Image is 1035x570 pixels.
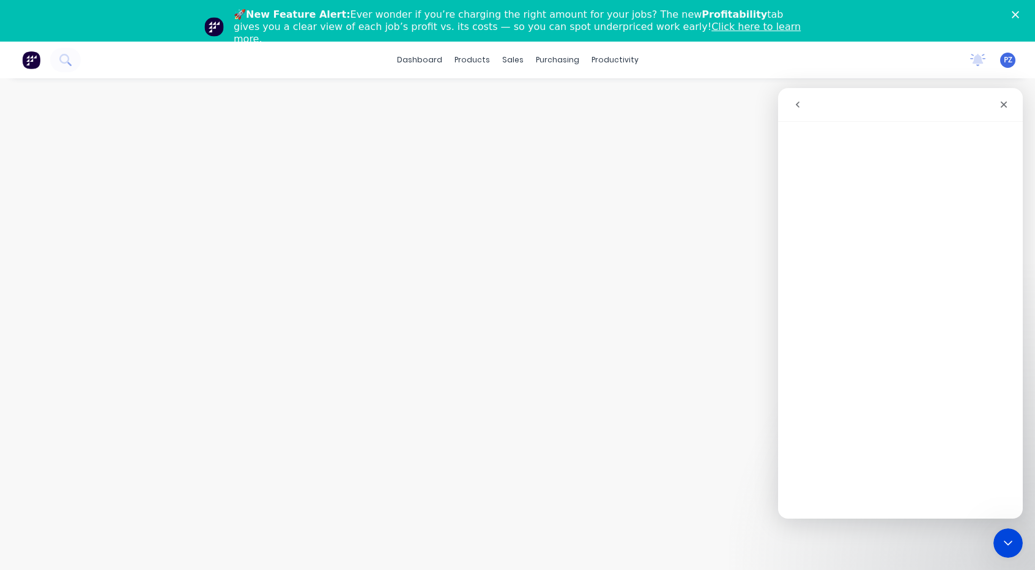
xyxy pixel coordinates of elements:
[234,21,801,45] a: Click here to learn more.
[702,9,767,20] b: Profitability
[585,51,645,69] div: productivity
[234,9,811,45] div: 🚀 Ever wonder if you’re charging the right amount for your jobs? The new tab gives you a clear vi...
[22,51,40,69] img: Factory
[530,51,585,69] div: purchasing
[448,51,496,69] div: products
[993,528,1023,558] iframe: Intercom live chat
[204,17,224,37] img: Profile image for Team
[246,9,351,20] b: New Feature Alert:
[778,88,1023,519] iframe: Intercom live chat
[496,51,530,69] div: sales
[1012,11,1024,18] div: Close
[1004,54,1012,65] span: PZ
[391,51,448,69] a: dashboard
